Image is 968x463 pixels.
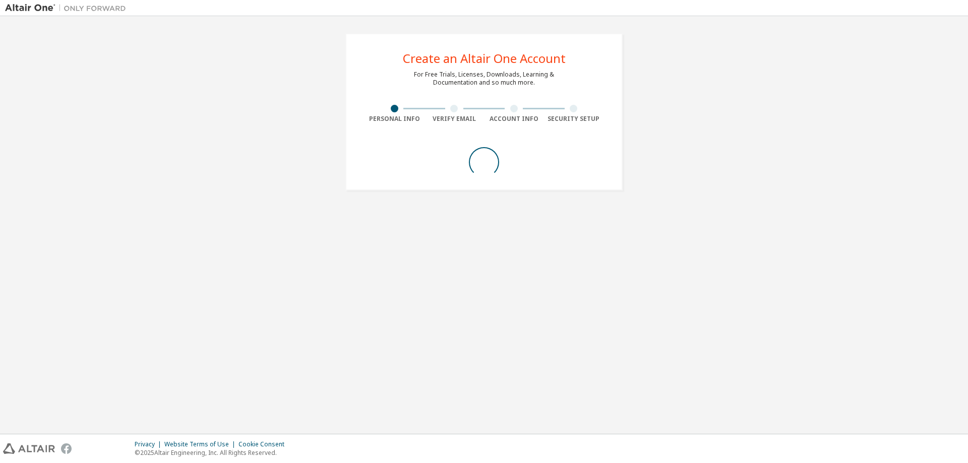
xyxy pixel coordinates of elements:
div: Create an Altair One Account [403,52,566,64]
div: Verify Email [425,115,485,123]
img: facebook.svg [61,443,72,454]
div: Privacy [135,440,164,448]
div: Personal Info [365,115,425,123]
p: © 2025 Altair Engineering, Inc. All Rights Reserved. [135,448,290,457]
div: Website Terms of Use [164,440,238,448]
img: Altair One [5,3,131,13]
div: For Free Trials, Licenses, Downloads, Learning & Documentation and so much more. [414,71,554,87]
img: altair_logo.svg [3,443,55,454]
div: Cookie Consent [238,440,290,448]
div: Account Info [484,115,544,123]
div: Security Setup [544,115,604,123]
